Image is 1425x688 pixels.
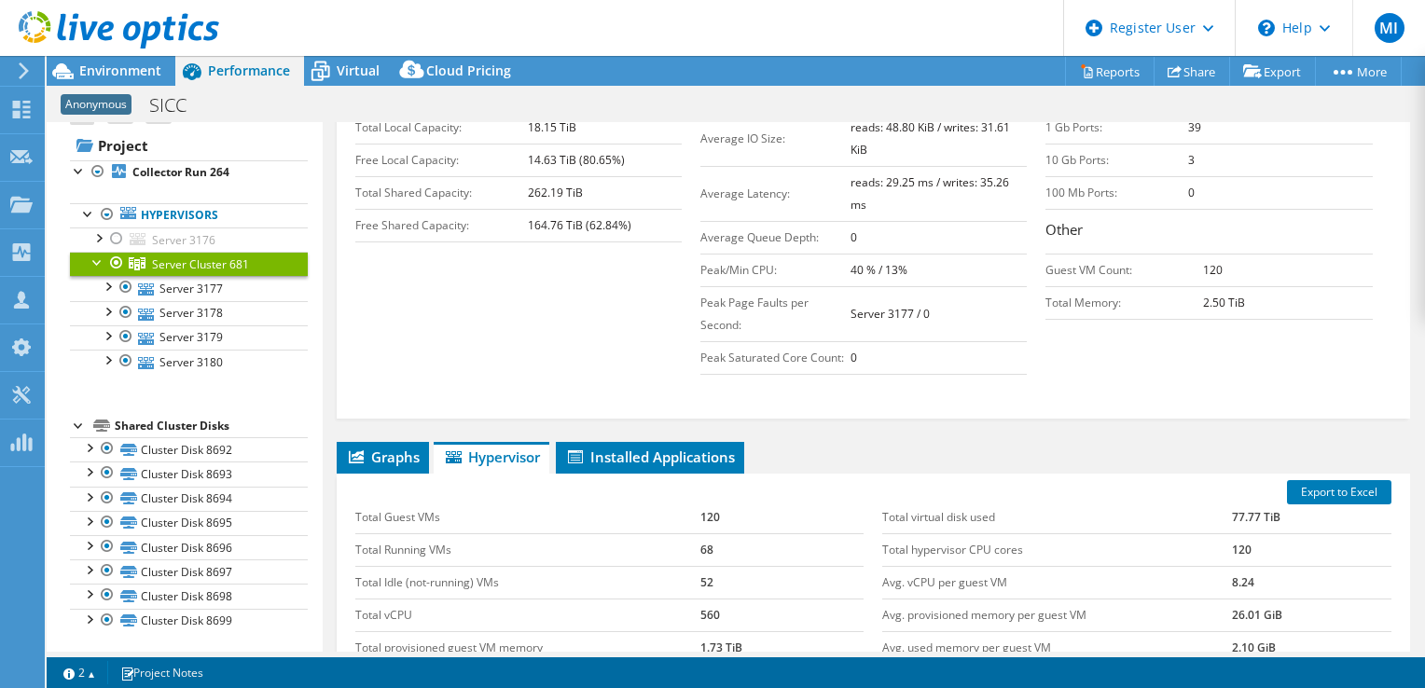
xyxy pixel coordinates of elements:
[851,350,857,365] b: 0
[115,415,308,437] div: Shared Cluster Disks
[141,95,215,116] h1: SICC
[208,62,290,79] span: Performance
[50,661,108,684] a: 2
[70,203,308,227] a: Hypervisors
[152,256,249,272] span: Server Cluster 681
[882,631,1232,664] td: Avg. used memory per guest VM
[1045,144,1187,176] td: 10 Gb Ports:
[1232,533,1391,566] td: 120
[528,152,625,168] b: 14.63 TiB (80.65%)
[1188,119,1201,135] b: 39
[132,164,229,180] b: Collector Run 264
[1045,219,1372,244] h3: Other
[528,185,583,200] b: 262.19 TiB
[700,254,851,286] td: Peak/Min CPU:
[1045,286,1203,319] td: Total Memory:
[700,341,851,374] td: Peak Saturated Core Count:
[1045,111,1187,144] td: 1 Gb Ports:
[443,447,540,466] span: Hypervisor
[851,174,1009,213] b: reads: 29.25 ms / writes: 35.26 ms
[1315,57,1402,86] a: More
[355,209,529,241] td: Free Shared Capacity:
[70,131,308,160] a: Project
[355,631,701,664] td: Total provisioned guest VM memory
[882,599,1232,631] td: Avg. provisioned memory per guest VM
[70,301,308,325] a: Server 3178
[70,511,308,535] a: Cluster Disk 8695
[70,160,308,185] a: Collector Run 264
[1232,599,1391,631] td: 26.01 GiB
[70,276,308,300] a: Server 3177
[70,535,308,559] a: Cluster Disk 8696
[70,437,308,461] a: Cluster Disk 8692
[1045,176,1187,209] td: 100 Mb Ports:
[355,111,529,144] td: Total Local Capacity:
[882,533,1232,566] td: Total hypervisor CPU cores
[700,221,851,254] td: Average Queue Depth:
[882,566,1232,599] td: Avg. vCPU per guest VM
[355,533,701,566] td: Total Running VMs
[851,229,857,245] b: 0
[355,144,529,176] td: Free Local Capacity:
[882,502,1232,534] td: Total virtual disk used
[1229,57,1316,86] a: Export
[700,631,864,664] td: 1.73 TiB
[61,94,131,115] span: Anonymous
[107,661,216,684] a: Project Notes
[355,566,701,599] td: Total Idle (not-running) VMs
[70,350,308,374] a: Server 3180
[337,62,380,79] span: Virtual
[1203,262,1223,278] b: 120
[565,447,735,466] span: Installed Applications
[426,62,511,79] span: Cloud Pricing
[1188,152,1195,168] b: 3
[851,306,930,322] b: Server 3177 / 0
[528,217,631,233] b: 164.76 TiB (62.84%)
[1287,480,1391,504] a: Export to Excel
[1232,502,1391,534] td: 77.77 TiB
[70,487,308,511] a: Cluster Disk 8694
[851,262,907,278] b: 40 % / 13%
[1232,631,1391,664] td: 2.10 GiB
[70,584,308,608] a: Cluster Disk 8698
[70,559,308,584] a: Cluster Disk 8697
[70,609,308,633] a: Cluster Disk 8699
[152,232,215,248] span: Server 3176
[1045,254,1203,286] td: Guest VM Count:
[1232,566,1391,599] td: 8.24
[346,447,420,466] span: Graphs
[700,533,864,566] td: 68
[355,176,529,209] td: Total Shared Capacity:
[70,325,308,350] a: Server 3179
[1203,295,1245,310] b: 2.50 TiB
[700,286,851,341] td: Peak Page Faults per Second:
[1188,185,1195,200] b: 0
[70,461,308,486] a: Cluster Disk 8693
[1154,57,1230,86] a: Share
[1065,57,1155,86] a: Reports
[70,252,308,276] a: Server Cluster 681
[528,119,576,135] b: 18.15 TiB
[1375,13,1404,43] span: MI
[851,119,1010,158] b: reads: 48.80 KiB / writes: 31.61 KiB
[700,111,851,166] td: Average IO Size:
[700,166,851,221] td: Average Latency:
[700,566,864,599] td: 52
[355,502,701,534] td: Total Guest VMs
[700,599,864,631] td: 560
[355,599,701,631] td: Total vCPU
[70,227,308,252] a: Server 3176
[79,62,161,79] span: Environment
[1258,20,1275,36] svg: \n
[700,502,864,534] td: 120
